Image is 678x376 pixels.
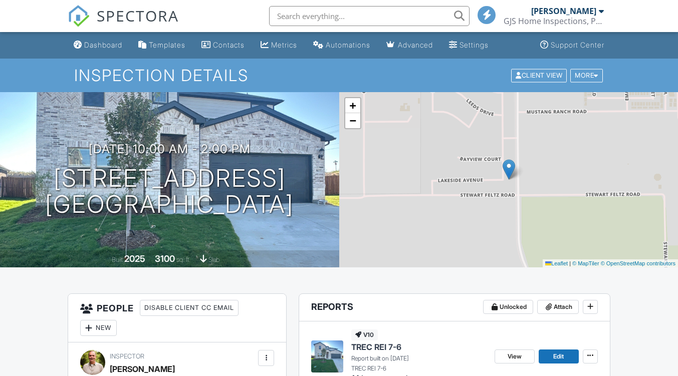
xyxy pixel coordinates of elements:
a: Metrics [257,36,301,55]
a: © OpenStreetMap contributors [601,260,675,266]
div: 3100 [155,253,175,264]
a: Support Center [536,36,608,55]
img: The Best Home Inspection Software - Spectora [68,5,90,27]
a: © MapTiler [572,260,599,266]
span: SPECTORA [97,5,179,26]
span: − [349,114,356,127]
input: Search everything... [269,6,470,26]
div: Automations [326,41,370,49]
a: Contacts [197,36,249,55]
div: Client View [511,69,567,82]
div: Settings [460,41,489,49]
div: Metrics [271,41,297,49]
h3: People [68,294,286,342]
h1: Inspection Details [74,67,604,84]
div: [PERSON_NAME] [531,6,596,16]
div: Templates [149,41,185,49]
a: Automations (Basic) [309,36,374,55]
span: Inspector [110,352,144,360]
div: Dashboard [84,41,122,49]
span: | [569,260,571,266]
span: + [349,99,356,112]
a: Advanced [382,36,437,55]
div: More [570,69,603,82]
div: 2025 [124,253,145,264]
span: Built [112,256,123,263]
a: Settings [445,36,493,55]
a: Zoom in [345,98,360,113]
a: Dashboard [70,36,126,55]
a: Client View [510,71,569,79]
a: SPECTORA [68,14,179,35]
h1: [STREET_ADDRESS] [GEOGRAPHIC_DATA] [45,165,294,218]
div: Disable Client CC Email [140,300,239,316]
div: Advanced [398,41,433,49]
div: GJS Home Inspections, PLLC [504,16,604,26]
div: Support Center [551,41,604,49]
a: Leaflet [545,260,568,266]
a: Zoom out [345,113,360,128]
h3: [DATE] 10:00 am - 2:00 pm [89,142,251,156]
div: New [80,320,117,336]
span: slab [208,256,219,263]
div: Contacts [213,41,245,49]
span: sq. ft. [176,256,190,263]
img: Marker [503,159,515,180]
a: Templates [134,36,189,55]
